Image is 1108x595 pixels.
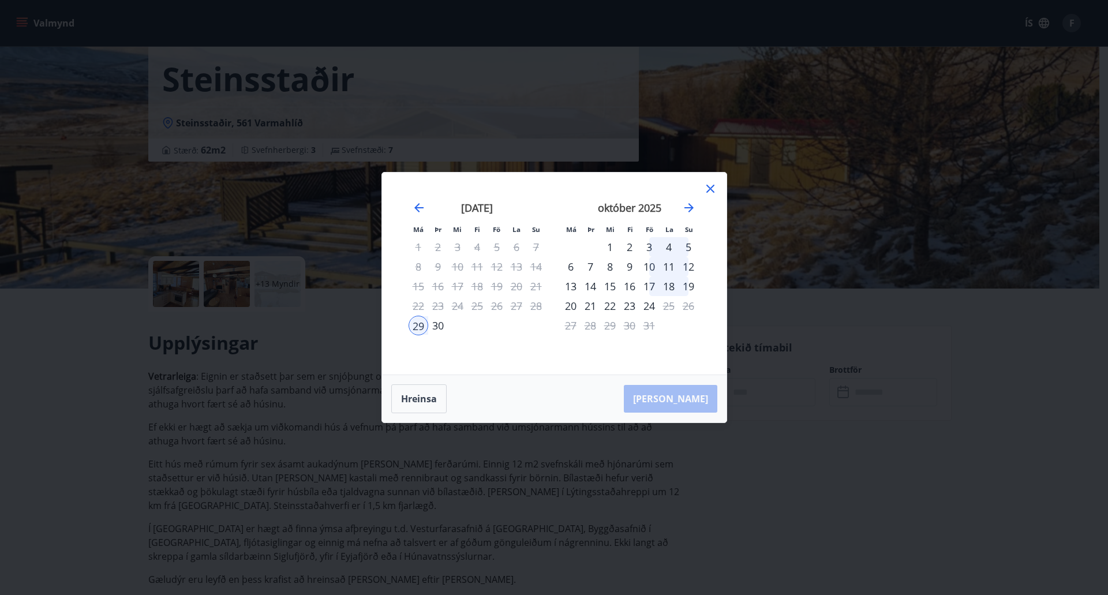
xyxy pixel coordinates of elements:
td: Choose sunnudagur, 12. október 2025 as your check-out date. It’s available. [679,257,698,276]
td: Not available. föstudagur, 5. september 2025 [487,237,507,257]
div: 19 [679,276,698,296]
td: Choose laugardagur, 11. október 2025 as your check-out date. It’s available. [659,257,679,276]
td: Not available. laugardagur, 20. september 2025 [507,276,526,296]
td: Not available. föstudagur, 31. október 2025 [639,316,659,335]
td: Choose sunnudagur, 5. október 2025 as your check-out date. It’s available. [679,237,698,257]
td: Choose föstudagur, 10. október 2025 as your check-out date. It’s available. [639,257,659,276]
td: Not available. mánudagur, 8. september 2025 [409,257,428,276]
div: 2 [620,237,639,257]
div: 3 [639,237,659,257]
td: Choose sunnudagur, 19. október 2025 as your check-out date. It’s available. [679,276,698,296]
div: 20 [561,296,581,316]
td: Not available. föstudagur, 19. september 2025 [487,276,507,296]
div: 17 [639,276,659,296]
div: 4 [659,237,679,257]
td: Not available. föstudagur, 12. september 2025 [487,257,507,276]
td: Not available. miðvikudagur, 24. september 2025 [448,296,467,316]
td: Not available. mánudagur, 22. september 2025 [409,296,428,316]
div: 6 [561,257,581,276]
div: 11 [659,257,679,276]
small: Fö [646,225,653,234]
td: Choose fimmtudagur, 16. október 2025 as your check-out date. It’s available. [620,276,639,296]
td: Not available. mánudagur, 1. september 2025 [409,237,428,257]
div: Move forward to switch to the next month. [682,201,696,215]
div: 13 [561,276,581,296]
div: Aðeins innritun í boði [409,316,428,335]
small: Má [413,225,424,234]
td: Choose þriðjudagur, 21. október 2025 as your check-out date. It’s available. [581,296,600,316]
td: Not available. fimmtudagur, 25. september 2025 [467,296,487,316]
td: Not available. miðvikudagur, 3. september 2025 [448,237,467,257]
button: Hreinsa [391,384,447,413]
div: 14 [581,276,600,296]
div: 9 [620,257,639,276]
td: Not available. laugardagur, 25. október 2025 [659,296,679,316]
div: 23 [620,296,639,316]
td: Not available. þriðjudagur, 2. september 2025 [428,237,448,257]
strong: október 2025 [598,201,661,215]
td: Not available. þriðjudagur, 9. september 2025 [428,257,448,276]
td: Not available. fimmtudagur, 30. október 2025 [620,316,639,335]
td: Choose miðvikudagur, 22. október 2025 as your check-out date. It’s available. [600,296,620,316]
td: Not available. laugardagur, 27. september 2025 [507,296,526,316]
small: Su [685,225,693,234]
td: Choose föstudagur, 3. október 2025 as your check-out date. It’s available. [639,237,659,257]
small: Þr [587,225,594,234]
td: Not available. sunnudagur, 28. september 2025 [526,296,546,316]
td: Choose föstudagur, 24. október 2025 as your check-out date. It’s available. [639,296,659,316]
td: Selected as start date. mánudagur, 29. september 2025 [409,316,428,335]
td: Choose mánudagur, 20. október 2025 as your check-out date. It’s available. [561,296,581,316]
small: Su [532,225,540,234]
td: Choose laugardagur, 4. október 2025 as your check-out date. It’s available. [659,237,679,257]
small: Þr [435,225,441,234]
div: 30 [428,316,448,335]
div: 21 [581,296,600,316]
td: Not available. miðvikudagur, 17. september 2025 [448,276,467,296]
td: Choose miðvikudagur, 8. október 2025 as your check-out date. It’s available. [600,257,620,276]
td: Not available. sunnudagur, 7. september 2025 [526,237,546,257]
div: 16 [620,276,639,296]
td: Not available. sunnudagur, 21. september 2025 [526,276,546,296]
td: Not available. miðvikudagur, 10. september 2025 [448,257,467,276]
td: Not available. fimmtudagur, 11. september 2025 [467,257,487,276]
td: Not available. miðvikudagur, 29. október 2025 [600,316,620,335]
small: Mi [453,225,462,234]
strong: [DATE] [461,201,493,215]
td: Choose fimmtudagur, 2. október 2025 as your check-out date. It’s available. [620,237,639,257]
div: Calendar [396,186,713,361]
small: Fi [474,225,480,234]
small: Fi [627,225,633,234]
td: Choose föstudagur, 17. október 2025 as your check-out date. It’s available. [639,276,659,296]
td: Choose mánudagur, 6. október 2025 as your check-out date. It’s available. [561,257,581,276]
div: 10 [639,257,659,276]
div: 7 [581,257,600,276]
td: Not available. mánudagur, 27. október 2025 [561,316,581,335]
td: Choose fimmtudagur, 9. október 2025 as your check-out date. It’s available. [620,257,639,276]
div: Move backward to switch to the previous month. [412,201,426,215]
div: 12 [679,257,698,276]
div: 15 [600,276,620,296]
td: Choose laugardagur, 18. október 2025 as your check-out date. It’s available. [659,276,679,296]
td: Choose þriðjudagur, 30. september 2025 as your check-out date. It’s available. [428,316,448,335]
td: Choose miðvikudagur, 15. október 2025 as your check-out date. It’s available. [600,276,620,296]
div: 18 [659,276,679,296]
td: Not available. laugardagur, 6. september 2025 [507,237,526,257]
small: La [665,225,673,234]
td: Not available. þriðjudagur, 23. september 2025 [428,296,448,316]
small: La [512,225,521,234]
td: Choose fimmtudagur, 23. október 2025 as your check-out date. It’s available. [620,296,639,316]
td: Not available. fimmtudagur, 4. september 2025 [467,237,487,257]
td: Not available. þriðjudagur, 28. október 2025 [581,316,600,335]
div: 22 [600,296,620,316]
td: Not available. föstudagur, 26. september 2025 [487,296,507,316]
div: Aðeins útritun í boði [600,316,620,335]
small: Má [566,225,577,234]
small: Mi [606,225,615,234]
td: Not available. laugardagur, 13. september 2025 [507,257,526,276]
div: 5 [679,237,698,257]
div: 1 [600,237,620,257]
td: Choose miðvikudagur, 1. október 2025 as your check-out date. It’s available. [600,237,620,257]
td: Choose þriðjudagur, 7. október 2025 as your check-out date. It’s available. [581,257,600,276]
td: Not available. mánudagur, 15. september 2025 [409,276,428,296]
td: Choose þriðjudagur, 14. október 2025 as your check-out date. It’s available. [581,276,600,296]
